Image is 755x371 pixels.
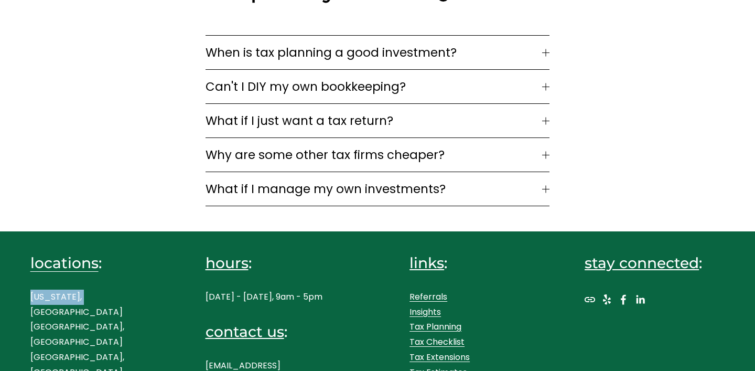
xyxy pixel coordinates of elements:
[409,290,447,305] a: Referrals
[206,138,550,172] button: Why are some other tax firms cheaper?
[585,294,595,305] a: URL
[206,254,249,272] span: hours
[206,323,284,341] span: contact us
[409,305,441,320] a: Insights
[409,320,461,335] a: Tax Planning
[30,253,170,273] h4: :
[409,253,549,273] h4: :
[585,253,725,273] h4: :
[635,294,645,305] a: LinkedIn
[206,253,346,273] h4: :
[585,254,699,272] span: stay connected
[206,322,346,342] h4: :
[206,180,543,198] span: What if I manage my own investments?
[206,44,543,61] span: When is tax planning a good investment?
[206,112,543,130] span: What if I just want a tax return?
[601,294,612,305] a: Yelp
[206,104,550,137] button: What if I just want a tax return?
[409,335,465,350] a: Tax Checklist
[206,70,550,103] button: Can't I DIY my own bookkeeping?
[409,350,470,365] a: Tax Extensions
[206,78,543,96] span: Can't I DIY my own bookkeeping?
[618,294,629,305] a: Facebook
[206,36,550,69] button: When is tax planning a good investment?
[206,290,346,305] p: [DATE] - [DATE], 9am - 5pm
[409,254,444,272] span: links
[206,172,550,206] button: What if I manage my own investments?
[30,253,99,273] a: locations
[206,146,543,164] span: Why are some other tax firms cheaper?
